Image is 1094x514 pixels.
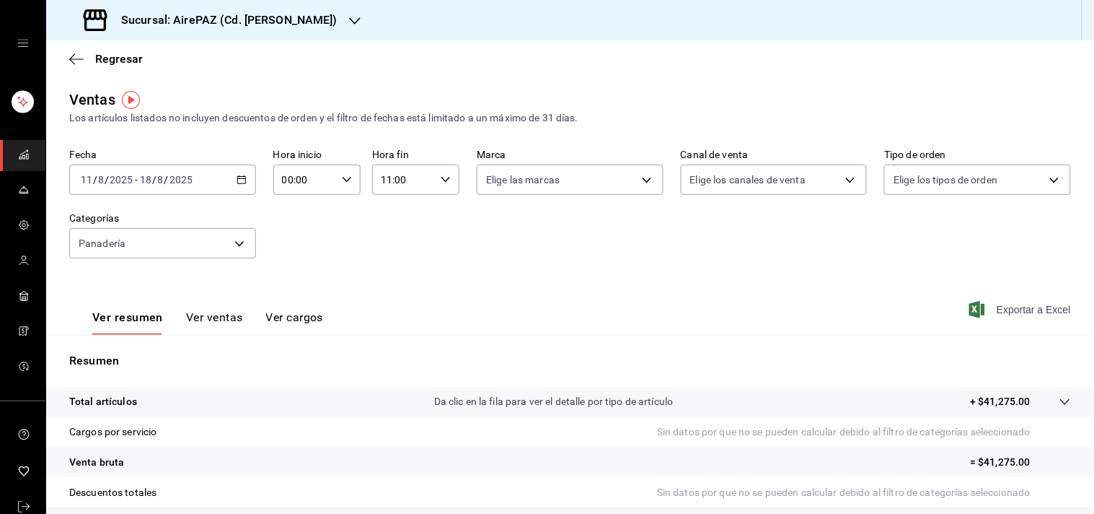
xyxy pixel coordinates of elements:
[92,310,163,335] button: Ver resumen
[970,394,1031,409] p: + $41,275.00
[110,12,338,29] h3: Sucursal: AirePAZ (Cd. [PERSON_NAME])
[69,214,256,224] label: Categorías
[970,455,1071,470] p: = $41,275.00
[69,110,1071,126] div: Los artículos listados no incluyen descuentos de orden y el filtro de fechas está limitado a un m...
[884,150,1071,160] label: Tipo de orden
[69,52,143,66] button: Regresar
[69,455,124,470] p: Venta bruta
[69,352,1071,370] p: Resumen
[657,424,1071,440] p: Sin datos por que no se pueden calcular debido al filtro de categorías seleccionado
[152,174,156,186] span: /
[681,150,868,160] label: Canal de venta
[17,38,29,49] button: open drawer
[273,150,361,160] label: Hora inicio
[372,150,459,160] label: Hora fin
[122,91,140,109] img: Tooltip marker
[972,301,1071,318] button: Exportar a Excel
[894,173,997,187] span: Elige los tipos de orden
[69,424,157,440] p: Cargos por servicio
[690,173,806,187] span: Elige los canales de venta
[109,174,133,186] input: ----
[169,174,193,186] input: ----
[486,173,560,187] span: Elige las marcas
[266,310,324,335] button: Ver cargos
[164,174,169,186] span: /
[135,174,138,186] span: -
[92,310,323,335] div: navigation tabs
[139,174,152,186] input: --
[97,174,105,186] input: --
[95,52,143,66] span: Regresar
[69,485,156,500] p: Descuentos totales
[157,174,164,186] input: --
[186,310,243,335] button: Ver ventas
[477,150,663,160] label: Marca
[657,485,1071,500] p: Sin datos por que no se pueden calcular debido al filtro de categorías seleccionado
[80,174,93,186] input: --
[69,89,115,110] div: Ventas
[69,150,256,160] label: Fecha
[434,394,674,409] p: Da clic en la fila para ver el detalle por tipo de artículo
[69,394,137,409] p: Total artículos
[105,174,109,186] span: /
[93,174,97,186] span: /
[79,236,125,251] span: Panadería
